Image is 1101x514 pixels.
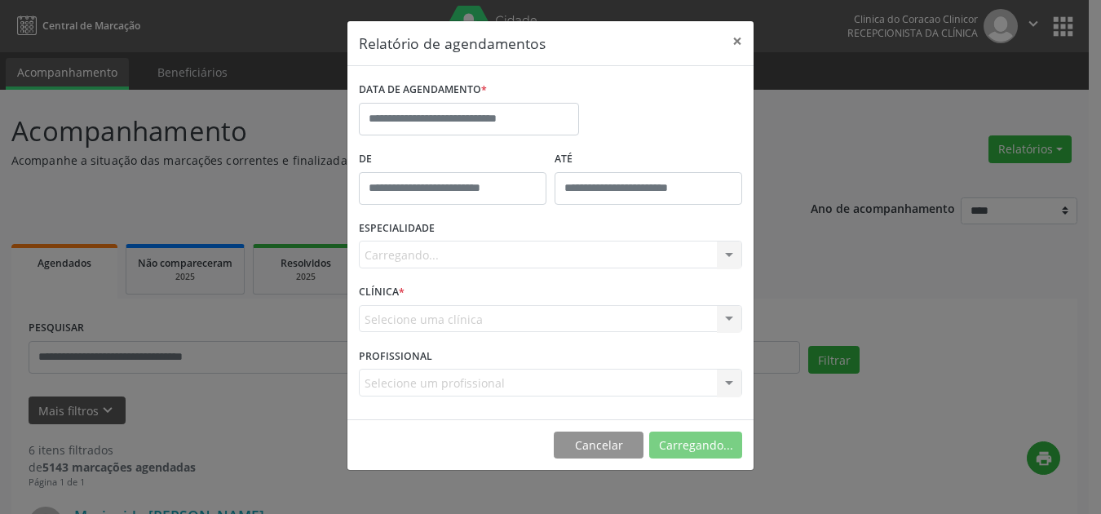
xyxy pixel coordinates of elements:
label: ATÉ [555,147,742,172]
label: De [359,147,546,172]
label: DATA DE AGENDAMENTO [359,78,487,103]
button: Cancelar [554,432,643,459]
label: CLÍNICA [359,280,405,305]
h5: Relatório de agendamentos [359,33,546,54]
label: ESPECIALIDADE [359,216,435,241]
button: Close [721,21,754,61]
button: Carregando... [649,432,742,459]
label: PROFISSIONAL [359,343,432,369]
